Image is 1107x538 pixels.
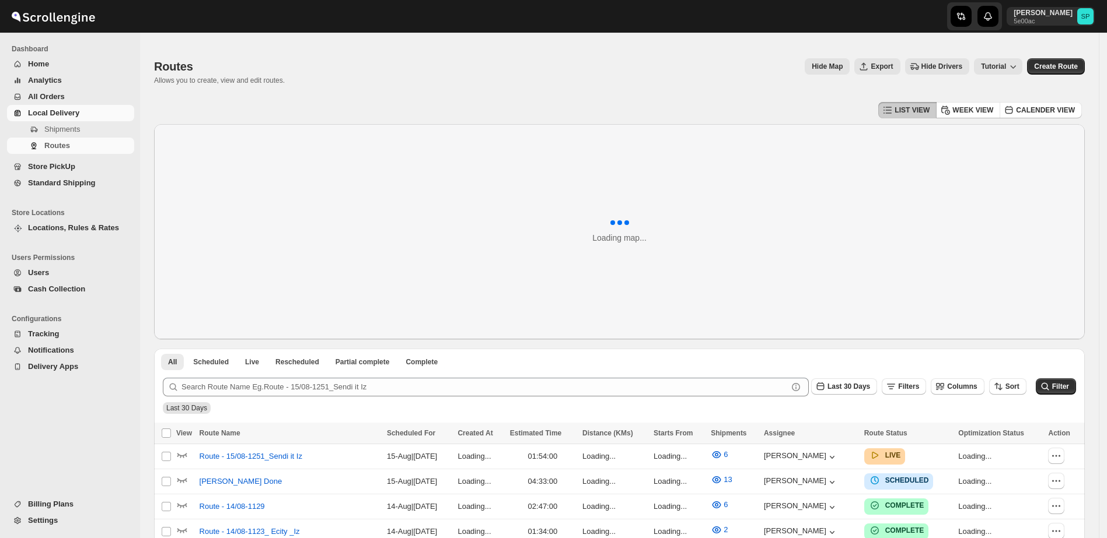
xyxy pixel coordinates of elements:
[958,451,1041,462] p: Loading...
[885,476,929,484] b: SCHEDULED
[458,526,502,537] p: Loading...
[921,62,963,71] span: Hide Drivers
[176,429,192,437] span: View
[7,220,134,236] button: Locations, Rules & Rates
[989,378,1026,395] button: Sort
[200,451,302,462] span: Route - 15/08-1251_Sendi it Iz
[878,102,937,118] button: LIST VIEW
[193,472,289,491] button: [PERSON_NAME] Done
[28,76,62,85] span: Analytics
[869,525,924,536] button: COMPLETE
[7,496,134,512] button: Billing Plans
[811,378,877,395] button: Last 30 Days
[12,208,134,217] span: Store Locations
[7,358,134,375] button: Delivery Apps
[7,138,134,154] button: Routes
[200,526,300,537] span: Route - 14/08-1123_ Ecity _Iz
[28,346,74,354] span: Notifications
[193,357,229,367] span: Scheduled
[7,281,134,297] button: Cash Collection
[724,525,728,534] span: 2
[764,429,795,437] span: Assignee
[958,501,1041,512] p: Loading...
[387,477,437,486] span: 15-Aug | [DATE]
[582,501,647,512] p: Loading...
[193,497,272,516] button: Route - 14/08-1129
[510,501,575,512] div: 02:47:00
[827,382,870,391] span: Last 30 Days
[28,223,119,232] span: Locations, Rules & Rates
[711,429,746,437] span: Shipments
[1014,17,1073,24] p: 5e00ac
[764,526,838,538] div: [PERSON_NAME]
[885,451,901,459] b: LIVE
[12,314,134,323] span: Configurations
[764,476,838,488] button: [PERSON_NAME]
[245,357,259,367] span: Live
[168,357,177,367] span: All
[654,429,693,437] span: Starts From
[882,378,926,395] button: Filters
[154,76,285,85] p: Allows you to create, view and edit routes.
[1027,58,1085,75] button: Create Route
[1014,8,1073,17] p: [PERSON_NAME]
[1048,429,1070,437] span: Action
[582,476,647,487] p: Loading...
[582,451,647,462] p: Loading...
[582,526,647,537] p: Loading...
[724,475,732,484] span: 13
[931,378,984,395] button: Columns
[869,474,929,486] button: SCHEDULED
[28,59,49,68] span: Home
[28,108,79,117] span: Local Delivery
[869,500,924,511] button: COMPLETE
[12,44,134,54] span: Dashboard
[898,382,919,391] span: Filters
[7,512,134,529] button: Settings
[7,342,134,358] button: Notifications
[654,476,704,487] p: Loading...
[1077,8,1094,24] span: Sulakshana Pundle
[947,382,977,391] span: Columns
[1034,62,1078,71] span: Create Route
[387,527,437,536] span: 14-Aug | [DATE]
[869,449,901,461] button: LIVE
[958,526,1041,537] p: Loading...
[1052,382,1069,391] span: Filter
[654,526,704,537] p: Loading...
[7,121,134,138] button: Shipments
[200,429,240,437] span: Route Name
[654,501,704,512] p: Loading...
[905,58,970,75] button: Hide Drivers
[28,329,59,338] span: Tracking
[406,357,438,367] span: Complete
[200,501,265,512] span: Route - 14/08-1129
[1016,106,1075,115] span: CALENDER VIEW
[764,451,838,463] button: [PERSON_NAME]
[275,357,319,367] span: Rescheduled
[854,58,900,75] button: Export
[704,495,735,514] button: 6
[161,354,184,370] button: All routes
[510,429,561,437] span: Estimated Time
[582,429,633,437] span: Distance (KMs)
[458,476,502,487] p: Loading...
[958,476,1041,487] p: Loading...
[654,451,704,462] p: Loading...
[764,501,838,513] button: [PERSON_NAME]
[387,452,437,460] span: 15-Aug | [DATE]
[724,450,728,459] span: 6
[704,470,739,489] button: 13
[44,141,70,150] span: Routes
[9,2,97,31] img: ScrollEngine
[864,429,907,437] span: Route Status
[1000,102,1082,118] button: CALENDER VIEW
[1081,13,1090,20] text: SP
[387,502,437,511] span: 14-Aug | [DATE]
[28,178,96,187] span: Standard Shipping
[458,451,502,462] p: Loading...
[28,362,78,371] span: Delivery Apps
[895,106,930,115] span: LIST VIEW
